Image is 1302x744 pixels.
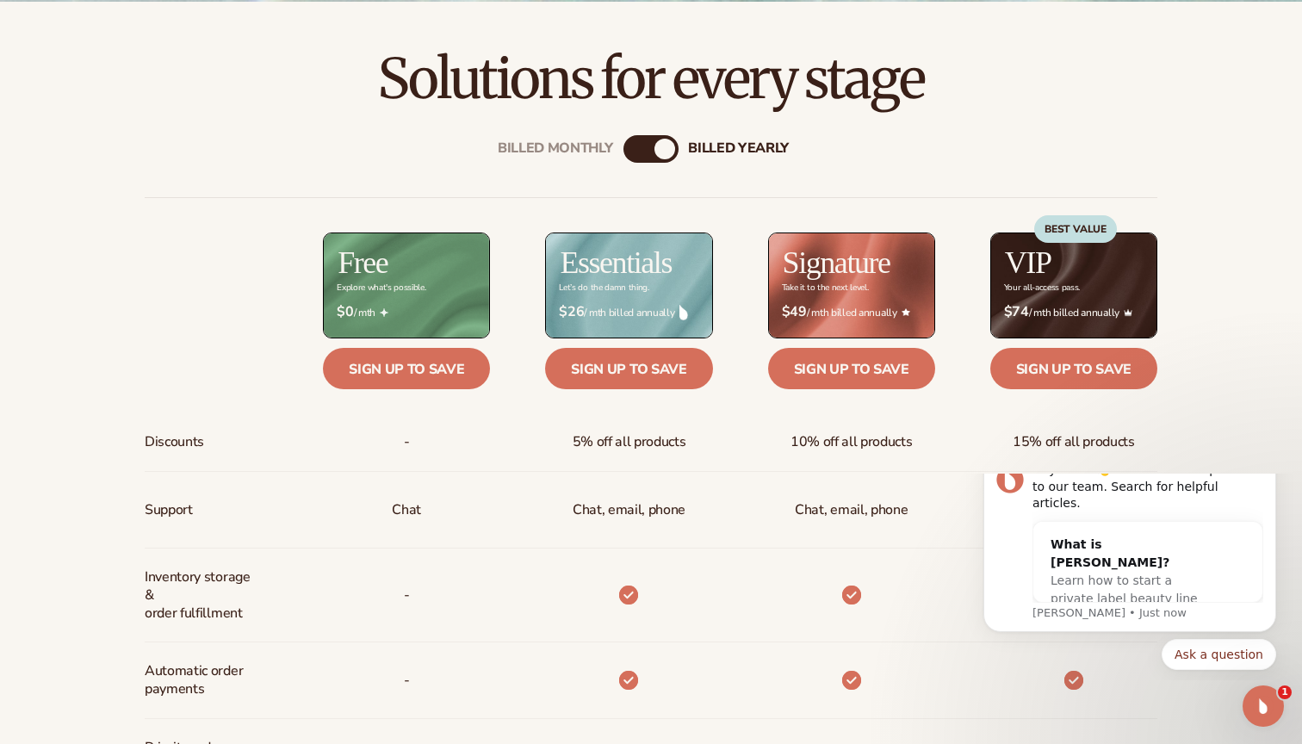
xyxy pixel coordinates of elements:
[93,62,253,98] div: What is [PERSON_NAME]?
[902,308,910,316] img: Star_6.png
[546,233,711,338] img: Essentials_BG_9050f826-5aa9-47d9-a362-757b82c62641.jpg
[573,426,686,458] span: 5% off all products
[783,247,890,278] h2: Signature
[559,304,698,320] span: / mth billed annually
[380,308,388,317] img: Free_Icon_bb6e7c7e-73f8-44bd-8ed0-223ea0fc522e.png
[26,165,319,196] div: Quick reply options
[324,233,489,338] img: free_bg.png
[93,100,240,150] span: Learn how to start a private label beauty line with [PERSON_NAME]
[1004,304,1144,320] span: / mth billed annually
[782,304,921,320] span: / mth billed annually
[991,233,1156,338] img: VIP_BG_199964bd-3653-43bc-8a67-789d2d7717b9.jpg
[769,233,934,338] img: Signature_BG_eeb718c8-65ac-49e3-a4e5-327c6aa73146.jpg
[559,283,648,293] div: Let’s do the damn thing.
[145,655,259,705] span: Automatic order payments
[48,50,1254,108] h2: Solutions for every stage
[145,561,259,629] span: Inventory storage & order fulfillment
[782,304,807,320] strong: $49
[559,304,584,320] strong: $26
[1004,283,1080,293] div: Your all-access pass.
[795,494,908,526] span: Chat, email, phone
[782,283,869,293] div: Take it to the next level.
[75,132,306,147] p: Message from Lee, sent Just now
[1124,308,1132,317] img: Crown_2d87c031-1b5a-4345-8312-a4356ddcde98.png
[323,348,490,389] a: Sign up to save
[337,304,476,320] span: / mth
[1005,247,1051,278] h2: VIP
[560,247,672,278] h2: Essentials
[145,494,193,526] span: Support
[204,165,319,196] button: Quick reply: Ask a question
[404,665,410,697] span: -
[76,48,270,166] div: What is [PERSON_NAME]?Learn how to start a private label beauty line with [PERSON_NAME]
[404,580,410,611] p: -
[145,426,204,458] span: Discounts
[790,426,913,458] span: 10% off all products
[498,141,613,158] div: Billed Monthly
[1013,426,1135,458] span: 15% off all products
[1004,304,1029,320] strong: $74
[338,247,387,278] h2: Free
[545,348,712,389] a: Sign up to save
[768,348,935,389] a: Sign up to save
[404,426,410,458] span: -
[337,304,353,320] strong: $0
[1278,685,1292,699] span: 1
[573,494,685,526] p: Chat, email, phone
[1243,685,1284,727] iframe: Intercom live chat
[337,283,425,293] div: Explore what's possible.
[1034,215,1117,243] div: BEST VALUE
[392,494,421,526] p: Chat
[679,305,688,320] img: drop.png
[958,474,1302,680] iframe: Intercom notifications message
[688,141,789,158] div: billed Yearly
[990,348,1157,389] a: Sign up to save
